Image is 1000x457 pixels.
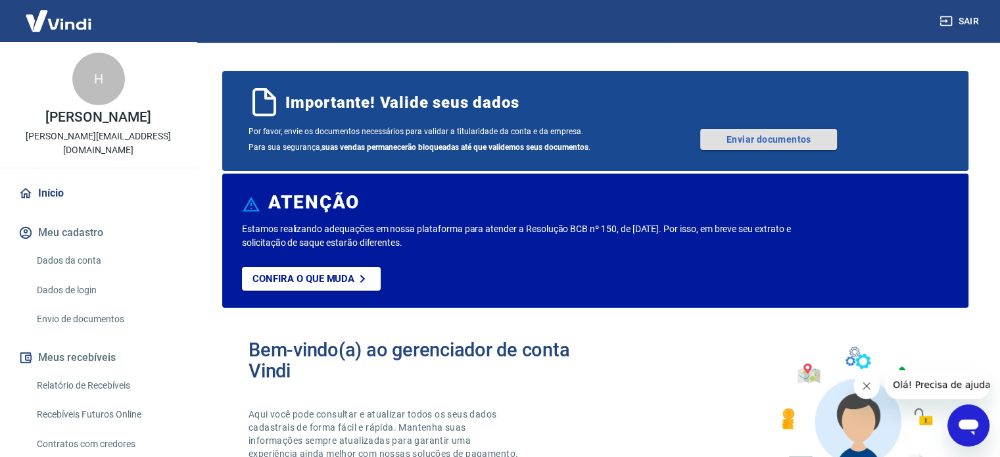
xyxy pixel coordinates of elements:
p: Confira o que muda [252,273,354,285]
p: [PERSON_NAME] [45,110,151,124]
iframe: Fechar mensagem [853,373,880,399]
button: Meu cadastro [16,218,181,247]
b: suas vendas permanecerão bloqueadas até que validemos seus documentos [321,143,588,152]
p: [PERSON_NAME][EMAIL_ADDRESS][DOMAIN_NAME] [11,130,186,157]
span: Por favor, envie os documentos necessários para validar a titularidade da conta e da empresa. Par... [249,124,596,155]
iframe: Mensagem da empresa [885,370,989,399]
a: Dados de login [32,277,181,304]
p: Estamos realizando adequações em nossa plataforma para atender a Resolução BCB nº 150, de [DATE].... [242,222,807,250]
iframe: Botão para abrir a janela de mensagens [947,404,989,446]
img: Vindi [16,1,101,41]
span: Importante! Valide seus dados [285,92,519,113]
h6: ATENÇÃO [268,196,360,209]
a: Relatório de Recebíveis [32,372,181,399]
button: Meus recebíveis [16,343,181,372]
a: Envio de documentos [32,306,181,333]
h2: Bem-vindo(a) ao gerenciador de conta Vindi [249,339,596,381]
a: Dados da conta [32,247,181,274]
div: H [72,53,125,105]
a: Recebíveis Futuros Online [32,401,181,428]
a: Início [16,179,181,208]
button: Sair [937,9,984,34]
a: Enviar documentos [700,129,837,150]
a: Confira o que muda [242,267,381,291]
span: Olá! Precisa de ajuda? [8,9,110,20]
